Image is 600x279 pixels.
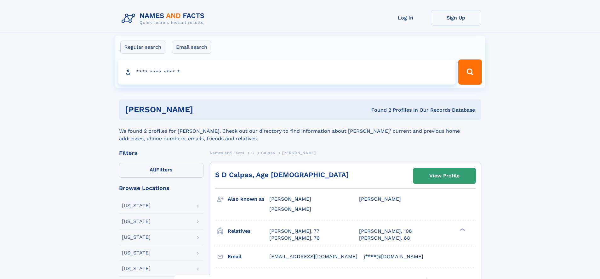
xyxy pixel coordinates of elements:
[228,226,269,237] h3: Relatives
[269,206,311,212] span: [PERSON_NAME]
[210,149,244,157] a: Names and Facts
[120,41,165,54] label: Regular search
[359,235,410,242] a: [PERSON_NAME], 68
[282,151,316,155] span: [PERSON_NAME]
[122,235,151,240] div: [US_STATE]
[122,219,151,224] div: [US_STATE]
[119,120,481,142] div: We found 2 profiles for [PERSON_NAME]. Check out our directory to find information about [PERSON_...
[413,168,476,183] a: View Profile
[118,59,456,85] input: search input
[261,149,275,157] a: Calpas
[215,171,349,179] a: S D Calpas, Age [DEMOGRAPHIC_DATA]
[269,228,319,235] a: [PERSON_NAME], 77
[269,196,311,202] span: [PERSON_NAME]
[359,196,401,202] span: [PERSON_NAME]
[122,250,151,255] div: [US_STATE]
[122,266,151,271] div: [US_STATE]
[251,151,254,155] span: C
[429,169,460,183] div: View Profile
[359,228,412,235] a: [PERSON_NAME], 108
[119,150,203,156] div: Filters
[119,10,210,27] img: Logo Names and Facts
[119,163,203,178] label: Filters
[228,194,269,204] h3: Also known as
[251,149,254,157] a: C
[125,106,282,114] h1: [PERSON_NAME]
[282,107,475,114] div: Found 2 Profiles In Our Records Database
[122,203,151,208] div: [US_STATE]
[380,10,431,25] a: Log In
[269,254,357,259] span: [EMAIL_ADDRESS][DOMAIN_NAME]
[431,10,481,25] a: Sign Up
[458,227,466,232] div: ❯
[119,185,203,191] div: Browse Locations
[228,251,269,262] h3: Email
[150,167,156,173] span: All
[172,41,211,54] label: Email search
[261,151,275,155] span: Calpas
[269,235,320,242] a: [PERSON_NAME], 76
[458,59,482,85] button: Search Button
